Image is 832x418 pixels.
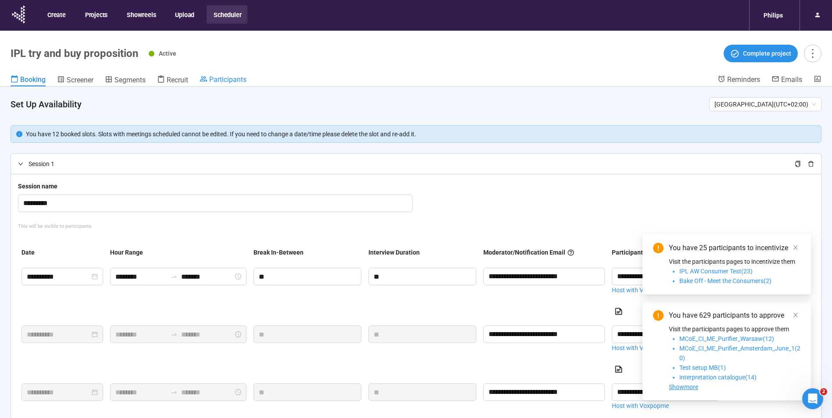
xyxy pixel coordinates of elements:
span: Screener [67,76,93,84]
span: Emails [781,75,802,84]
button: Projects [78,5,114,24]
span: more [807,47,818,59]
div: This will be visible to participants [18,223,814,230]
div: Philips [758,7,788,24]
div: Break In-Between [254,248,304,257]
a: Screener [57,75,93,86]
a: Reminders [718,75,760,85]
div: You have 629 participants to approve [669,310,800,321]
a: Host with Voxpopme [612,401,720,411]
span: Active [159,50,176,57]
span: 2 [820,388,827,395]
span: interpretation catalogue(14) [679,374,757,381]
button: Upload [168,5,200,24]
span: to [171,331,178,338]
span: swap-right [171,331,178,338]
h4: Set Up Availability [11,98,702,110]
p: Visit the participants pages to incentivize them [669,257,800,266]
span: Session 1 [29,159,788,169]
span: Booking [20,75,46,84]
button: more [804,45,821,62]
span: Bake Off - Meet the Consumers(2) [679,277,771,284]
a: Segments [105,75,146,86]
iframe: Intercom live chat [802,388,823,409]
div: You have 12 booked slots. Slots with meetings scheduled cannot be edited. If you need to change a... [26,129,816,139]
span: exclamation-circle [653,243,664,253]
div: Date [21,248,35,257]
button: Scheduler [207,5,247,24]
a: Host with Voxpopme [612,285,720,295]
p: Visit the participants pages to approve them [669,324,800,334]
div: Hour Range [110,248,143,257]
span: Showmore [669,383,698,390]
span: [GEOGRAPHIC_DATA] ( UTC+02:00 ) [714,98,816,111]
button: Complete project [724,45,798,62]
button: Create [40,5,72,24]
span: Recruit [167,76,188,84]
span: swap-right [171,389,178,396]
span: Participants [209,75,246,84]
span: right [18,161,23,166]
span: close [793,312,799,318]
a: Host with Voxpopme [612,343,720,353]
a: Recruit [157,75,188,86]
a: Emails [771,75,802,85]
button: Showreels [120,5,162,24]
span: MCoE_CI_ME_Purifier_Warsaw(12) [679,335,774,342]
span: copy [795,161,801,167]
span: Segments [114,76,146,84]
span: info-circle [16,131,22,137]
div: Session 1copydelete [11,154,821,174]
span: swap-right [171,273,178,280]
div: You have 25 participants to incentivize [669,243,800,253]
a: Booking [11,75,46,86]
span: MCoE_CI_ME_Purifier_Amsterdam_June_1(20) [679,345,800,361]
span: Test setup MB(1) [679,364,726,371]
span: to [171,389,178,396]
div: Session name [18,181,57,191]
span: close [793,244,799,251]
div: Interview Duration [368,248,420,257]
div: Participant Meeting Link [612,248,681,257]
h1: IPL try and buy proposition [11,47,138,60]
span: exclamation-circle [653,310,664,321]
span: to [171,273,178,280]
div: Moderator/Notification Email [483,248,575,257]
span: IPL AW Consumer Test(23) [679,268,753,275]
span: Reminders [727,75,760,84]
a: Participants [200,75,246,85]
span: delete [808,161,814,167]
span: Complete project [743,49,791,58]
